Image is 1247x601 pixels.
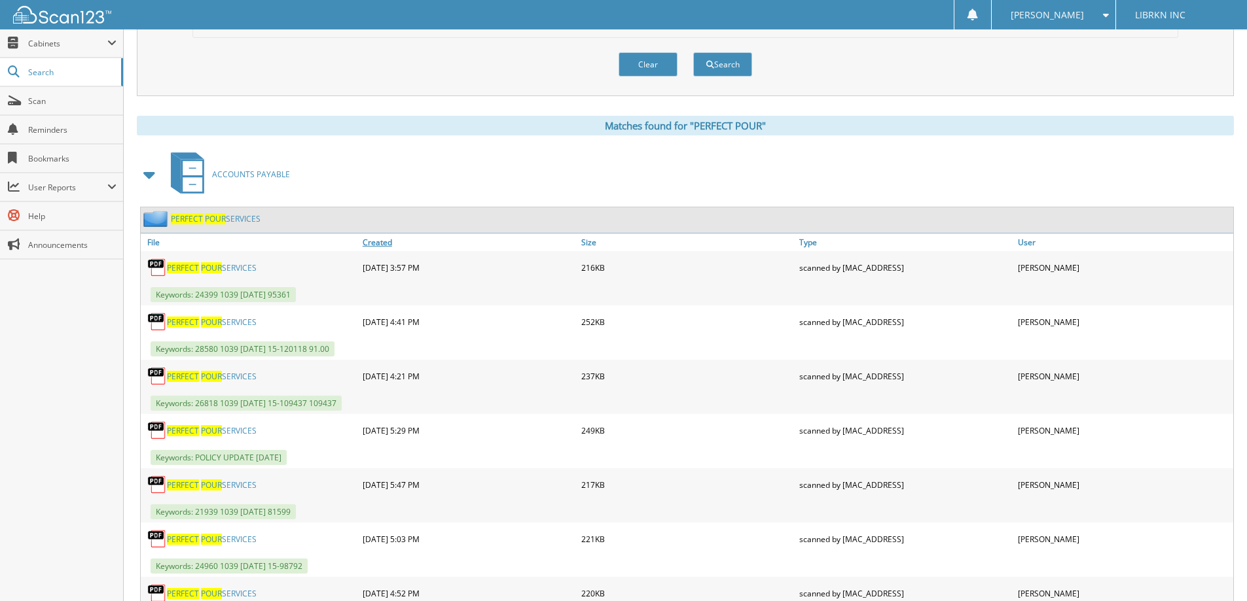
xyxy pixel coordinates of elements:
[212,169,290,180] span: ACCOUNTS PAYABLE
[143,211,171,227] img: folder2.png
[1015,417,1233,443] div: [PERSON_NAME]
[151,341,334,356] span: Keywords: 28580 1039 [DATE] 15-120118 91.00
[167,425,199,436] span: PERFECT
[201,588,222,599] span: POUR
[1135,11,1185,19] span: LIBRKN INC
[578,417,797,443] div: 249KB
[171,213,261,224] a: PERFECT POURSERVICES
[359,417,578,443] div: [DATE] 5:29 PM
[359,309,578,335] div: [DATE] 4:41 PM
[201,425,222,436] span: POUR
[693,52,752,77] button: Search
[205,213,226,224] span: POUR
[147,312,167,332] img: PDF.png
[28,124,117,135] span: Reminders
[28,67,115,78] span: Search
[28,95,117,107] span: Scan
[1015,526,1233,552] div: [PERSON_NAME]
[578,254,797,281] div: 216KB
[167,534,257,545] a: PERFECT POURSERVICES
[796,254,1015,281] div: scanned by [MAC_ADDRESS]
[359,254,578,281] div: [DATE] 3:57 PM
[578,363,797,389] div: 237KB
[167,588,199,599] span: PERFECT
[167,425,257,436] a: PERFECT POURSERVICES
[167,371,257,382] a: PERFECT POURSERVICES
[147,366,167,386] img: PDF.png
[1015,233,1233,251] a: User
[28,239,117,250] span: Announcements
[201,534,222,545] span: POUR
[147,421,167,440] img: PDF.png
[1015,309,1233,335] div: [PERSON_NAME]
[151,504,296,519] span: Keywords: 21939 1039 [DATE] 81599
[359,233,578,251] a: Created
[1015,363,1233,389] div: [PERSON_NAME]
[359,363,578,389] div: [DATE] 4:21 PM
[13,6,111,24] img: scan123-logo-white.svg
[796,309,1015,335] div: scanned by [MAC_ADDRESS]
[1182,538,1247,601] iframe: Chat Widget
[201,479,222,490] span: POUR
[201,317,222,328] span: POUR
[796,233,1015,251] a: Type
[28,38,107,49] span: Cabinets
[167,317,257,328] a: PERFECT POURSERVICES
[578,309,797,335] div: 252KB
[1015,472,1233,498] div: [PERSON_NAME]
[167,534,199,545] span: PERFECT
[151,450,287,465] span: Keywords: POLICY UPDATE [DATE]
[167,262,199,273] span: PERFECT
[1015,254,1233,281] div: [PERSON_NAME]
[167,317,199,328] span: PERFECT
[578,526,797,552] div: 221KB
[578,472,797,498] div: 217KB
[796,417,1015,443] div: scanned by [MAC_ADDRESS]
[578,233,797,251] a: Size
[141,233,359,251] a: File
[28,182,107,193] span: User Reports
[167,479,257,490] a: PERFECT POURSERVICES
[201,262,222,273] span: POUR
[137,116,1234,135] div: Matches found for "PERFECT POUR"
[151,558,308,574] span: Keywords: 24960 1039 [DATE] 15-98792
[796,363,1015,389] div: scanned by [MAC_ADDRESS]
[359,472,578,498] div: [DATE] 5:47 PM
[359,526,578,552] div: [DATE] 5:03 PM
[147,529,167,549] img: PDF.png
[201,371,222,382] span: POUR
[167,371,199,382] span: PERFECT
[167,588,257,599] a: PERFECT POURSERVICES
[1011,11,1084,19] span: [PERSON_NAME]
[28,211,117,222] span: Help
[28,153,117,164] span: Bookmarks
[167,479,199,490] span: PERFECT
[167,262,257,273] a: PERFECT POURSERVICES
[147,475,167,494] img: PDF.png
[151,396,342,411] span: Keywords: 26818 1039 [DATE] 15-109437 109437
[163,148,290,200] a: ACCOUNTS PAYABLE
[151,287,296,302] span: Keywords: 24399 1039 [DATE] 95361
[796,526,1015,552] div: scanned by [MAC_ADDRESS]
[619,52,678,77] button: Clear
[147,258,167,277] img: PDF.png
[171,213,203,224] span: PERFECT
[796,472,1015,498] div: scanned by [MAC_ADDRESS]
